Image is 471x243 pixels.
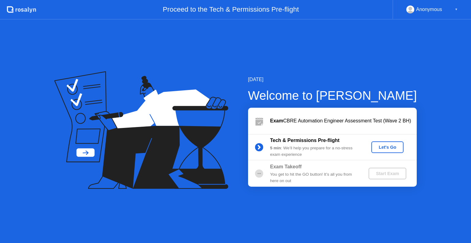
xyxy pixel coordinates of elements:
div: CBRE Automation Engineer Assessment Test (Wave 2 BH) [270,117,417,125]
b: Tech & Permissions Pre-flight [270,138,339,143]
div: Start Exam [371,171,404,176]
button: Start Exam [369,168,406,179]
div: Let's Go [374,145,401,150]
div: Anonymous [416,6,442,13]
b: Exam [270,118,283,123]
b: 5 min [270,146,281,150]
div: Welcome to [PERSON_NAME] [248,86,417,105]
div: : We’ll help you prepare for a no-stress exam experience [270,145,358,158]
button: Let's Go [371,141,404,153]
div: [DATE] [248,76,417,83]
div: You get to hit the GO button! It’s all you from here on out [270,171,358,184]
b: Exam Takeoff [270,164,302,169]
div: ▼ [455,6,458,13]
